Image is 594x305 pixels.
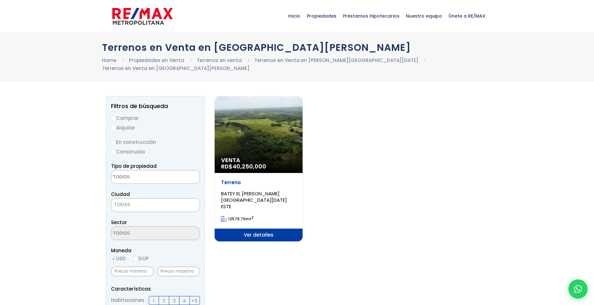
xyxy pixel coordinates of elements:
[111,148,200,156] label: Construida
[111,140,116,145] input: En construcción
[111,103,200,109] h2: Filtros de búsqueda
[285,6,304,26] span: Inicio
[215,229,303,241] span: Ver detalles
[445,6,488,26] span: Únete a RE/MAX
[111,116,116,121] input: Comprar
[221,216,254,222] span: mt
[162,297,165,305] span: 2
[111,198,200,212] span: TODAS
[111,124,200,132] label: Alquilar
[215,96,303,241] a: Venta RD$40,250,000 Terreno BATEY EL [PERSON_NAME][GEOGRAPHIC_DATA][DATE] ESTE 12578.76mt2 Ver de...
[304,6,340,26] span: Propiedades
[102,64,249,72] li: Terrenos en Venta en [GEOGRAPHIC_DATA][PERSON_NAME]
[129,57,184,64] a: Propiedades en Venta
[111,246,200,254] span: Moneda
[114,201,130,208] span: TODAS
[102,42,492,53] h1: Terrenos en Venta en [GEOGRAPHIC_DATA][PERSON_NAME]
[111,150,116,155] input: Construida
[133,254,149,262] label: DOP
[111,138,200,146] label: En construcción
[111,200,200,209] span: TODAS
[221,190,287,210] span: BATEY EL [PERSON_NAME][GEOGRAPHIC_DATA][DATE] ESTE
[191,297,198,305] span: +5
[111,254,126,262] label: USD
[111,285,200,293] p: Características
[111,219,127,226] span: Sector
[133,256,139,262] input: DOP
[157,267,200,276] input: Precio máximo
[111,126,116,131] input: Alquilar
[111,267,154,276] input: Precio mínimo
[197,57,242,64] a: Terrenos en venta
[111,227,173,240] textarea: Search
[111,163,157,169] span: Tipo de propiedad
[254,57,418,64] a: Terrenos en Venta en [PERSON_NAME][GEOGRAPHIC_DATA][DATE]
[251,215,254,220] sup: 2
[111,170,173,184] textarea: Search
[340,6,403,26] span: Préstamos Hipotecarios
[111,296,144,305] span: Habitaciones
[183,297,186,305] span: 4
[112,7,173,26] img: remax-metropolitana-logo
[221,179,296,186] p: Terreno
[221,162,266,170] span: RD$
[228,216,246,222] span: 12578.76
[221,157,296,163] span: Venta
[102,57,116,64] a: Home
[403,6,445,26] span: Nuestro equipo
[111,191,130,198] span: Ciudad
[233,162,266,170] span: 40,250,000
[111,114,200,122] label: Comprar
[153,297,154,305] span: 1
[111,256,116,262] input: USD
[173,297,176,305] span: 3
